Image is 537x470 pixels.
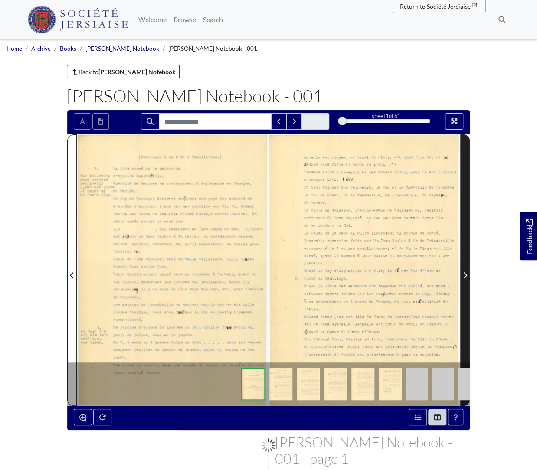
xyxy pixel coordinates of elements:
[93,409,111,425] button: Rotate the book
[141,113,159,130] button: Search
[342,112,430,120] div: sheet of 61
[409,409,427,425] button: Open metadata window
[448,409,463,425] button: Help
[60,45,76,52] a: Books
[7,45,22,52] a: Home
[85,45,159,52] a: [PERSON_NAME] Notebook
[98,68,176,75] strong: [PERSON_NAME] Notebook
[241,368,265,400] img: 82cd839175d19c9d36d838dfe6c09a8b3a14eb784970b8dcd4cb8dfaa3a2fc15
[351,368,374,400] img: 82cd839175d19c9d36d838dfe6c09a8b3a14eb784970b8dcd4cb8dfaa3a2fc15
[200,11,226,28] a: Search
[386,112,389,119] span: 1
[428,409,446,425] button: Thumbnails
[379,368,402,400] img: 82cd839175d19c9d36d838dfe6c09a8b3a14eb784970b8dcd4cb8dfaa3a2fc15
[400,3,471,10] span: Return to Société Jersiaise
[67,65,180,78] a: Back to[PERSON_NAME] Notebook
[458,368,480,400] img: tIeyhm6QgE5S90ydpKWlpaWlpaWlpaWlpaWlpaWlpaWlpaWlpaWlpaWlpaWlpaWlpaWlpaWl9bi15hIC+l3eCcAAAAAASUVOR...
[286,113,302,130] button: Next Match
[31,45,51,52] a: Archive
[406,368,428,400] img: tIeyhm6QgE5S90ydpKWlpaWlpaWlpaWlpaWlpaWlpaWlpaWlpaWlpaWlpaWlpaWlpaWlpaWl9bi15hIC+l3eCcAAAAAASUVOR...
[168,45,257,52] span: [PERSON_NAME] Notebook - 001
[432,368,454,400] img: tIeyhm6QgE5S90ydpKWlpaWlpaWlpaWlpaWlpaWlpaWlpaWlpaWlpaWlpaWlpaWlpaWlpaWl9bi15hIC+l3eCcAAAAAASUVOR...
[67,85,470,106] h1: [PERSON_NAME] Notebook - 001
[460,134,470,405] button: Next Page
[92,113,109,130] button: Open transcription window
[28,6,128,33] img: Société Jersiaise
[67,134,77,405] button: Previous Page
[74,409,92,425] button: Enable or disable loupe tool (Alt+L)
[524,219,534,254] span: Feedback
[74,113,91,130] button: Toggle text selection (Alt+T)
[28,3,128,36] a: Société Jersiaise logo
[135,11,170,28] a: Welcome
[445,113,463,130] button: Full screen mode
[170,11,200,28] a: Browse
[297,368,320,400] img: 82cd839175d19c9d36d838dfe6c09a8b3a14eb784970b8dcd4cb8dfaa3a2fc15
[324,368,347,400] img: 82cd839175d19c9d36d838dfe6c09a8b3a14eb784970b8dcd4cb8dfaa3a2fc15
[159,113,272,130] input: Search for
[269,368,292,400] img: 82cd839175d19c9d36d838dfe6c09a8b3a14eb784970b8dcd4cb8dfaa3a2fc15
[520,212,537,260] a: Would you like to provide feedback?
[271,113,287,130] button: Previous Match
